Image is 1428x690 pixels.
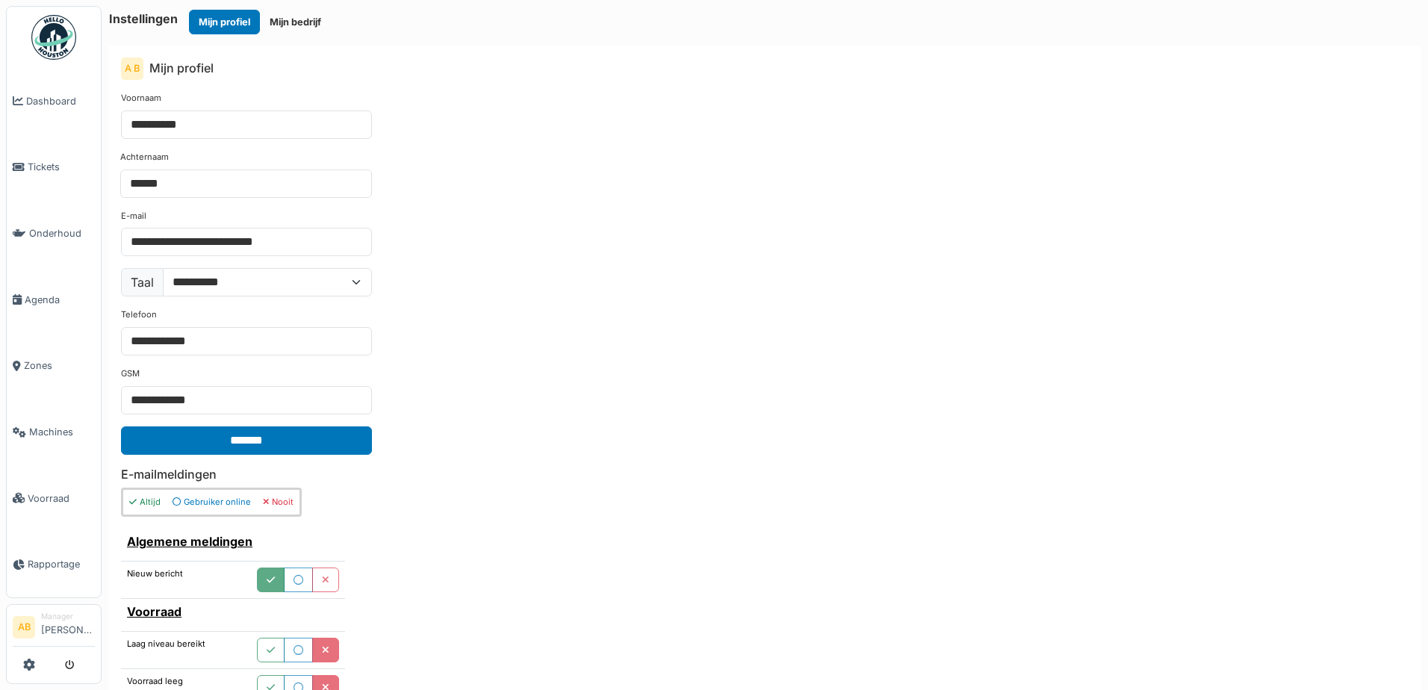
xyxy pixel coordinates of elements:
[127,568,183,580] label: Nieuw bericht
[129,496,161,509] div: Altijd
[7,465,101,532] a: Voorraad
[189,10,260,34] button: Mijn profiel
[127,638,205,650] label: Laag niveau bereikt
[26,94,95,108] span: Dashboard
[7,200,101,267] a: Onderhoud
[121,57,143,80] div: A B
[121,268,164,296] label: Taal
[13,616,35,638] li: AB
[121,367,140,380] label: GSM
[29,226,95,240] span: Onderhoud
[29,425,95,439] span: Machines
[127,535,339,549] h6: Algemene meldingen
[121,92,161,105] label: Voornaam
[127,675,183,688] label: Voorraad leeg
[7,68,101,134] a: Dashboard
[7,267,101,333] a: Agenda
[260,10,331,34] button: Mijn bedrijf
[263,496,294,509] div: Nooit
[24,358,95,373] span: Zones
[31,15,76,60] img: Badge_color-CXgf-gQk.svg
[7,532,101,598] a: Rapportage
[121,467,1409,482] h6: E-mailmeldingen
[127,605,339,619] h6: Voorraad
[28,557,95,571] span: Rapportage
[41,611,95,643] li: [PERSON_NAME]
[121,308,157,321] label: Telefoon
[41,611,95,622] div: Manager
[109,12,178,26] h6: Instellingen
[173,496,251,509] div: Gebruiker online
[13,611,95,647] a: AB Manager[PERSON_NAME]
[28,160,95,174] span: Tickets
[121,210,146,223] label: E-mail
[28,491,95,506] span: Voorraad
[7,134,101,201] a: Tickets
[7,399,101,465] a: Machines
[149,61,214,75] h6: Mijn profiel
[25,293,95,307] span: Agenda
[120,151,169,164] label: Achternaam
[7,333,101,400] a: Zones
